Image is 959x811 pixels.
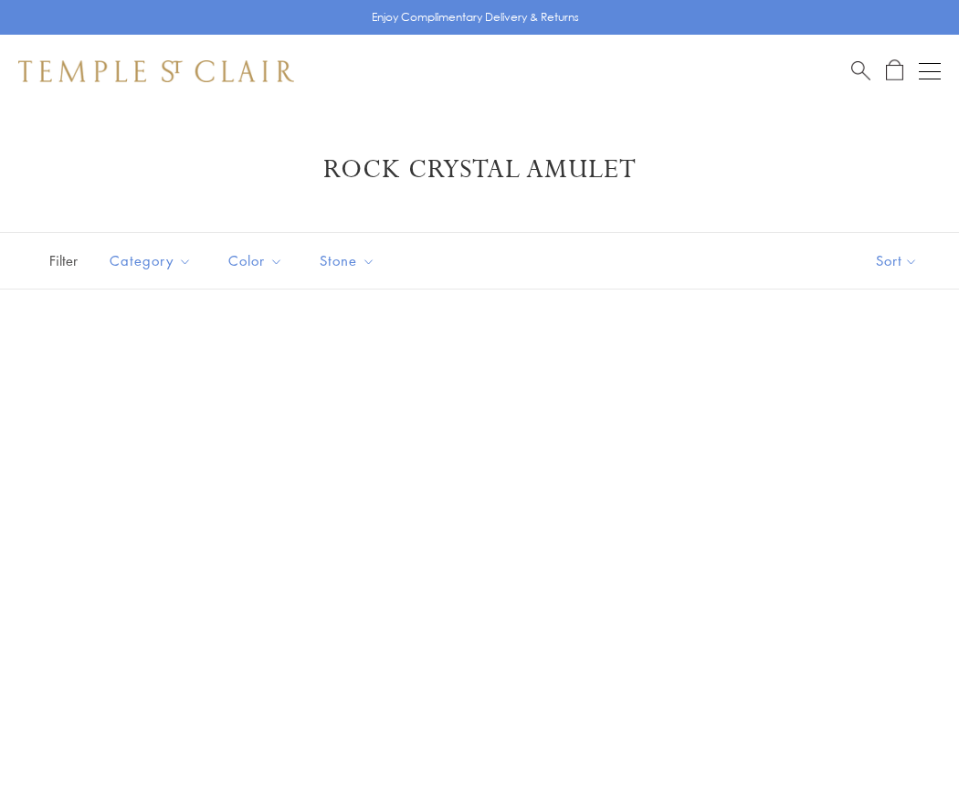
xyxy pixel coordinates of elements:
[311,249,389,272] span: Stone
[100,249,205,272] span: Category
[306,240,389,281] button: Stone
[18,60,294,82] img: Temple St. Clair
[886,59,903,82] a: Open Shopping Bag
[919,60,941,82] button: Open navigation
[215,240,297,281] button: Color
[219,249,297,272] span: Color
[372,8,579,26] p: Enjoy Complimentary Delivery & Returns
[96,240,205,281] button: Category
[851,59,870,82] a: Search
[46,153,913,186] h1: Rock Crystal Amulet
[835,233,959,289] button: Show sort by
